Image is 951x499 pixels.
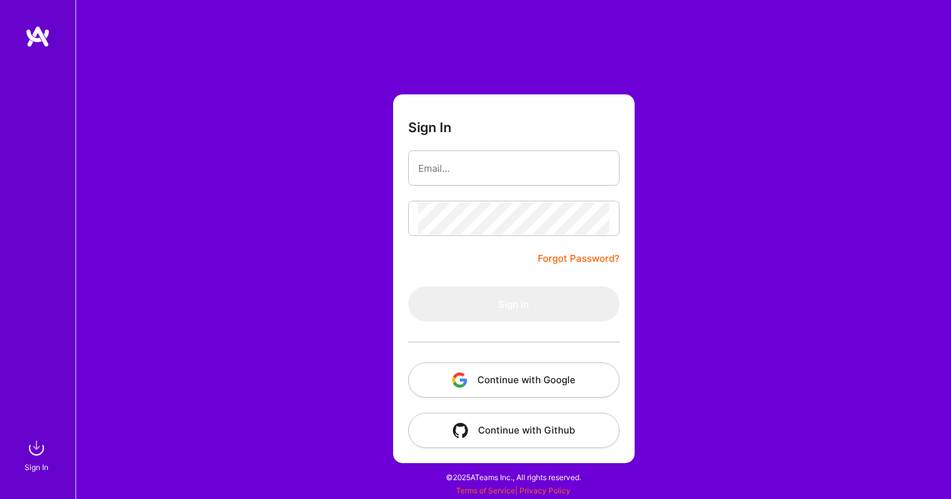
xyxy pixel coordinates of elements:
[538,251,620,266] a: Forgot Password?
[418,152,609,184] input: Email...
[408,413,620,448] button: Continue with Github
[520,486,570,495] a: Privacy Policy
[456,486,570,495] span: |
[25,461,48,474] div: Sign In
[75,461,951,493] div: © 2025 ATeams Inc., All rights reserved.
[408,362,620,398] button: Continue with Google
[453,423,468,438] img: icon
[408,286,620,322] button: Sign In
[456,486,515,495] a: Terms of Service
[25,25,50,48] img: logo
[452,373,467,388] img: icon
[408,120,452,135] h3: Sign In
[24,435,49,461] img: sign in
[26,435,49,474] a: sign inSign In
